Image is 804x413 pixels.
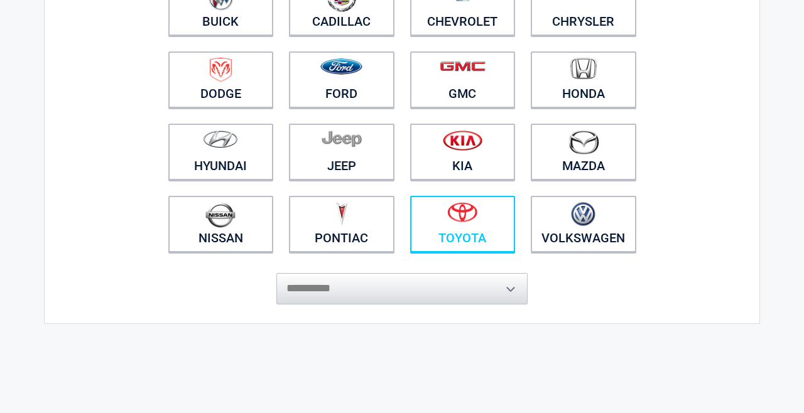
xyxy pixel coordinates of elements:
a: Dodge [168,51,274,108]
a: Hyundai [168,124,274,180]
img: mazda [568,130,599,154]
img: pontiac [335,202,348,226]
img: hyundai [203,130,238,148]
a: GMC [410,51,516,108]
a: Honda [531,51,636,108]
a: Jeep [289,124,394,180]
a: Nissan [168,196,274,252]
a: Volkswagen [531,196,636,252]
img: kia [443,130,482,151]
a: Toyota [410,196,516,252]
img: toyota [447,202,477,222]
a: Ford [289,51,394,108]
a: Mazda [531,124,636,180]
img: jeep [322,130,362,147]
img: honda [570,58,597,80]
img: dodge [210,58,232,82]
img: ford [320,58,362,75]
img: nissan [205,202,236,228]
a: Kia [410,124,516,180]
img: volkswagen [571,202,595,227]
img: gmc [440,61,486,72]
a: Pontiac [289,196,394,252]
